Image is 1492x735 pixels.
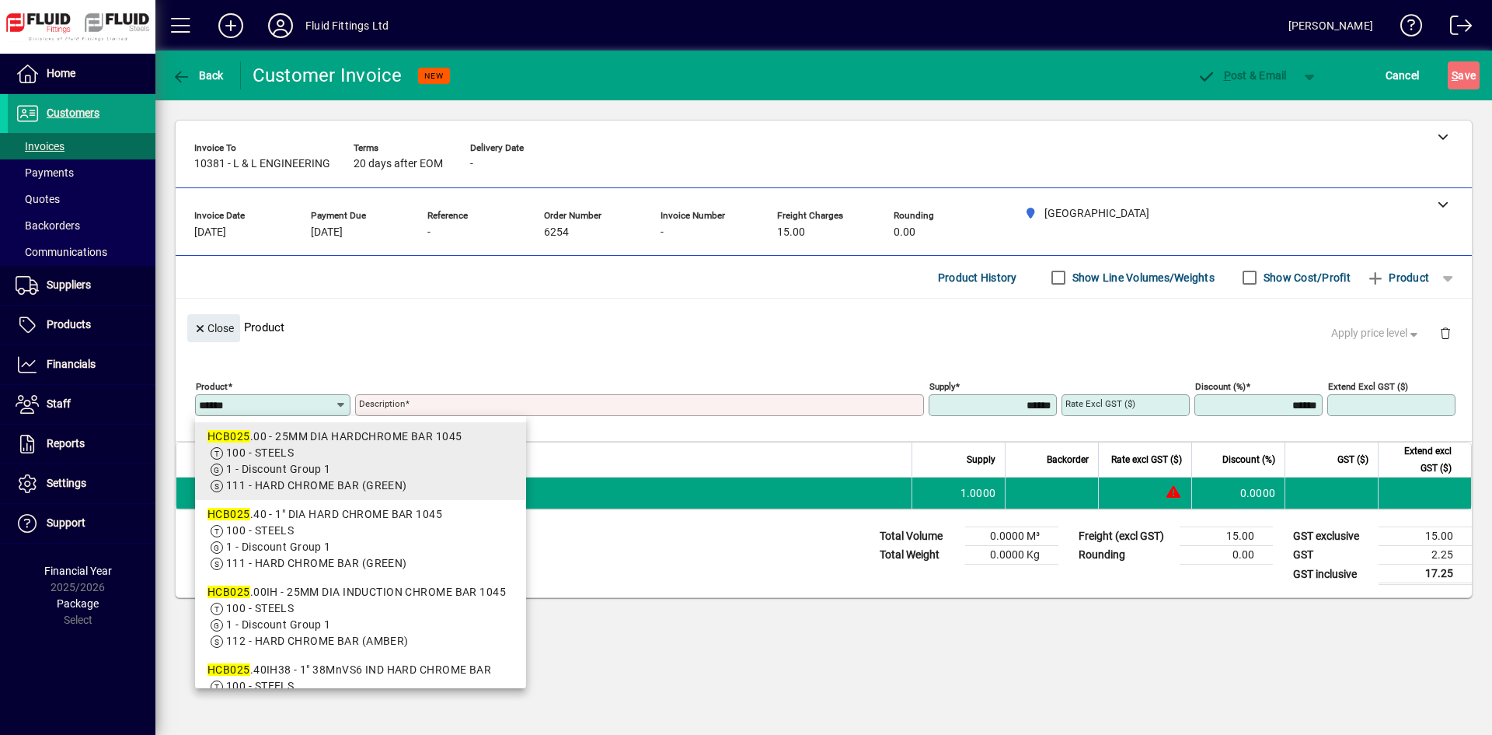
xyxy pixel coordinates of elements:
[965,527,1058,546] td: 0.0000 M³
[47,516,85,529] span: Support
[8,159,155,186] a: Payments
[47,437,85,450] span: Reports
[1180,527,1273,546] td: 15.00
[16,246,107,258] span: Communications
[226,557,407,569] span: 111 - HARD CHROME BAR (GREEN)
[960,485,996,501] span: 1.0000
[226,524,294,537] span: 100 - STEELS
[424,71,444,81] span: NEW
[16,193,60,205] span: Quotes
[16,219,80,232] span: Backorders
[256,12,305,40] button: Profile
[1386,63,1420,88] span: Cancel
[206,12,256,40] button: Add
[544,226,569,239] span: 6254
[1191,478,1285,509] td: 0.0000
[1427,314,1464,352] button: Delete
[1379,546,1472,565] td: 2.25
[932,264,1023,292] button: Product History
[8,306,155,345] a: Products
[47,358,96,370] span: Financials
[47,278,91,291] span: Suppliers
[305,13,389,38] div: Fluid Fittings Ltd
[187,314,240,342] button: Close
[8,385,155,424] a: Staff
[226,602,294,614] span: 100 - STEELS
[1285,527,1379,546] td: GST exclusive
[195,656,526,733] mat-option: HCB025.40IH38 - 1" 38MnVS6 IND HARD CHROME BAR
[195,422,526,500] mat-option: HCB025.00 - 25MM DIA HARDCHROME BAR 1045
[1111,451,1182,468] span: Rate excl GST ($)
[8,239,155,265] a: Communications
[1189,61,1295,89] button: Post & Email
[16,140,64,152] span: Invoices
[8,54,155,93] a: Home
[207,508,250,520] em: HCB025
[44,565,112,577] span: Financial Year
[1222,451,1275,468] span: Discount (%)
[938,265,1017,290] span: Product History
[1285,546,1379,565] td: GST
[207,662,514,678] div: .40IH38 - 1" 38MnVS6 IND HARD CHROME BAR
[1047,451,1089,468] span: Backorder
[354,158,443,170] span: 20 days after EOM
[47,318,91,331] span: Products
[253,63,403,88] div: Customer Invoice
[965,546,1058,565] td: 0.0000 Kg
[226,479,407,492] span: 111 - HARD CHROME BAR (GREEN)
[194,158,330,170] span: 10381 - L & L ENGINEERING
[1427,326,1464,340] app-page-header-button: Delete
[661,226,664,239] span: -
[207,586,250,598] em: HCB025
[193,316,234,341] span: Close
[894,226,915,239] span: 0.00
[8,186,155,212] a: Quotes
[1071,527,1180,546] td: Freight (excl GST)
[1288,13,1373,38] div: [PERSON_NAME]
[1337,451,1368,468] span: GST ($)
[226,463,331,475] span: 1 - Discount Group 1
[311,226,343,239] span: [DATE]
[427,226,431,239] span: -
[207,430,250,443] em: HCB025
[1071,546,1180,565] td: Rounding
[226,635,409,647] span: 112 - HARD CHROME BAR (AMBER)
[1260,270,1351,285] label: Show Cost/Profit
[1389,3,1423,54] a: Knowledge Base
[1379,565,1472,584] td: 17.25
[183,320,244,334] app-page-header-button: Close
[1069,270,1215,285] label: Show Line Volumes/Weights
[1325,320,1428,348] button: Apply price level
[47,397,71,410] span: Staff
[207,584,514,600] div: .00IH - 25MM DIA INDUCTION CHROME BAR 1045
[155,61,241,89] app-page-header-button: Back
[1224,69,1231,82] span: P
[226,680,294,692] span: 100 - STEELS
[1197,69,1287,82] span: ost & Email
[872,546,965,565] td: Total Weight
[207,506,514,523] div: .40 - 1" DIA HARD CHROME BAR 1045
[1285,565,1379,584] td: GST inclusive
[929,381,955,392] mat-label: Supply
[1452,69,1458,82] span: S
[967,451,995,468] span: Supply
[1065,398,1135,409] mat-label: Rate excl GST ($)
[176,299,1472,355] div: Product
[226,618,331,631] span: 1 - Discount Group 1
[1448,61,1480,89] button: Save
[1328,381,1408,392] mat-label: Extend excl GST ($)
[47,477,86,489] span: Settings
[8,504,155,543] a: Support
[1382,61,1424,89] button: Cancel
[226,446,294,459] span: 100 - STEELS
[8,345,155,384] a: Financials
[47,107,99,119] span: Customers
[359,398,405,409] mat-label: Description
[195,500,526,578] mat-option: HCB025.40 - 1" DIA HARD CHROME BAR 1045
[226,541,331,553] span: 1 - Discount Group 1
[8,425,155,464] a: Reports
[47,67,75,79] span: Home
[8,464,155,503] a: Settings
[8,133,155,159] a: Invoices
[1452,63,1476,88] span: ave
